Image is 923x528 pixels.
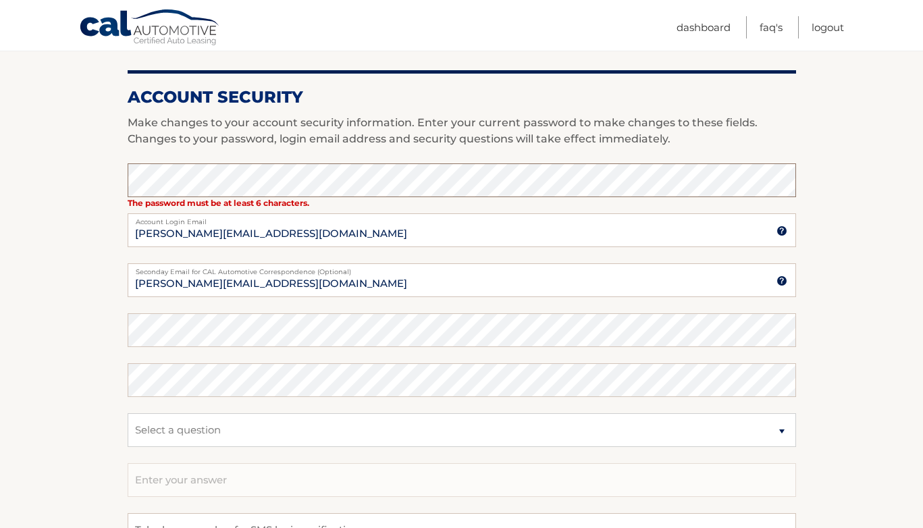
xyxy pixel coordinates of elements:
[776,275,787,286] img: tooltip.svg
[677,16,731,38] a: Dashboard
[79,9,221,48] a: Cal Automotive
[128,213,796,224] label: Account Login Email
[128,87,796,107] h2: Account Security
[812,16,844,38] a: Logout
[128,463,796,497] input: Enter your answer
[760,16,783,38] a: FAQ's
[128,115,796,147] p: Make changes to your account security information. Enter your current password to make changes to...
[128,263,796,274] label: Seconday Email for CAL Automotive Correspondence (Optional)
[776,226,787,236] img: tooltip.svg
[128,263,796,297] input: Seconday Email for CAL Automotive Correspondence (Optional)
[128,198,309,208] strong: The password must be at least 6 characters.
[128,213,796,247] input: Account Login Email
